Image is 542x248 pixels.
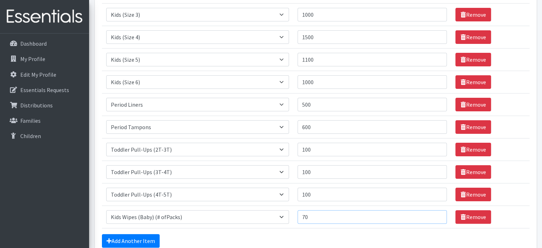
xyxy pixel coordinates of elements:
[20,71,56,78] p: Edit My Profile
[455,98,491,111] a: Remove
[3,36,86,51] a: Dashboard
[455,165,491,179] a: Remove
[455,188,491,201] a: Remove
[3,67,86,82] a: Edit My Profile
[20,40,47,47] p: Dashboard
[455,75,491,89] a: Remove
[455,30,491,44] a: Remove
[20,86,69,93] p: Essentials Requests
[20,55,45,62] p: My Profile
[102,234,160,248] a: Add Another Item
[455,210,491,224] a: Remove
[20,102,53,109] p: Distributions
[3,98,86,112] a: Distributions
[3,113,86,128] a: Families
[3,83,86,97] a: Essentials Requests
[3,5,86,29] img: HumanEssentials
[3,129,86,143] a: Children
[455,53,491,66] a: Remove
[455,120,491,134] a: Remove
[455,143,491,156] a: Remove
[20,117,41,124] p: Families
[455,8,491,21] a: Remove
[20,132,41,140] p: Children
[3,52,86,66] a: My Profile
